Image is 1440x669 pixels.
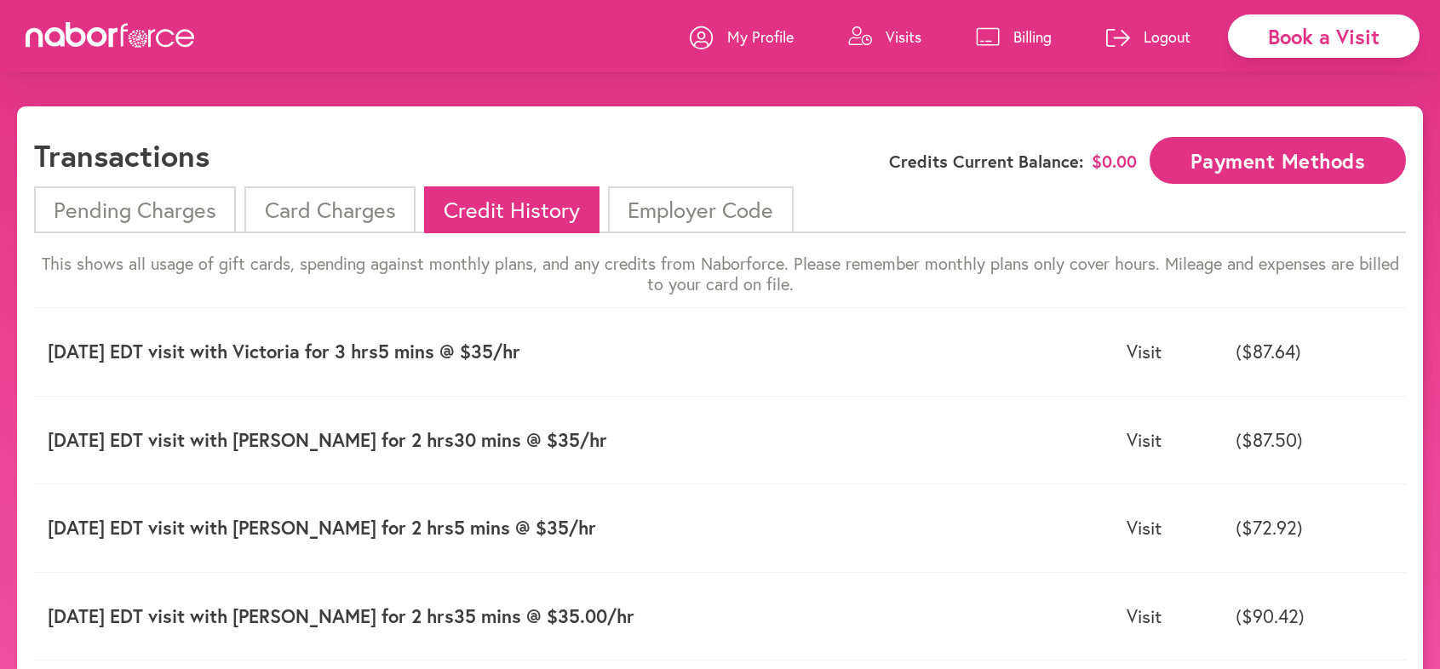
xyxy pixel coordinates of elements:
[1222,572,1406,660] td: ($90.42)
[1013,26,1052,47] p: Billing
[1228,14,1420,58] div: Book a Visit
[1113,396,1222,483] td: Visit
[848,11,921,62] a: Visits
[690,11,794,62] a: My Profile
[424,186,600,233] li: Credit History
[34,137,209,174] h1: Transactions
[1222,484,1406,572] td: ($72.92)
[34,186,236,233] li: Pending Charges
[1150,137,1406,184] button: Payment Methods
[34,254,1406,294] p: This shows all usage of gift cards, spending against monthly plans, and any credits from Naborfor...
[1150,151,1406,167] a: Payment Methods
[1222,396,1406,483] td: ($87.50)
[48,517,1099,539] p: [DATE] EDT visit with [PERSON_NAME] for 2 hrs5 mins @ $35/hr
[886,26,921,47] p: Visits
[1222,308,1406,396] td: ($87.64)
[889,152,1083,172] span: Credits Current Balance:
[1113,484,1222,572] td: Visit
[727,26,794,47] p: My Profile
[1106,11,1190,62] a: Logout
[1092,152,1137,172] span: $ 0.00
[1113,572,1222,660] td: Visit
[48,340,1099,363] p: [DATE] EDT visit with Victoria for 3 hrs5 mins @ $35/hr
[48,605,1099,627] p: [DATE] EDT visit with [PERSON_NAME] for 2 hrs35 mins @ $35.00/hr
[1144,26,1190,47] p: Logout
[976,11,1052,62] a: Billing
[244,186,415,233] li: Card Charges
[1113,308,1222,396] td: Visit
[48,429,1099,451] p: [DATE] EDT visit with [PERSON_NAME] for 2 hrs30 mins @ $35/hr
[608,186,793,233] li: Employer Code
